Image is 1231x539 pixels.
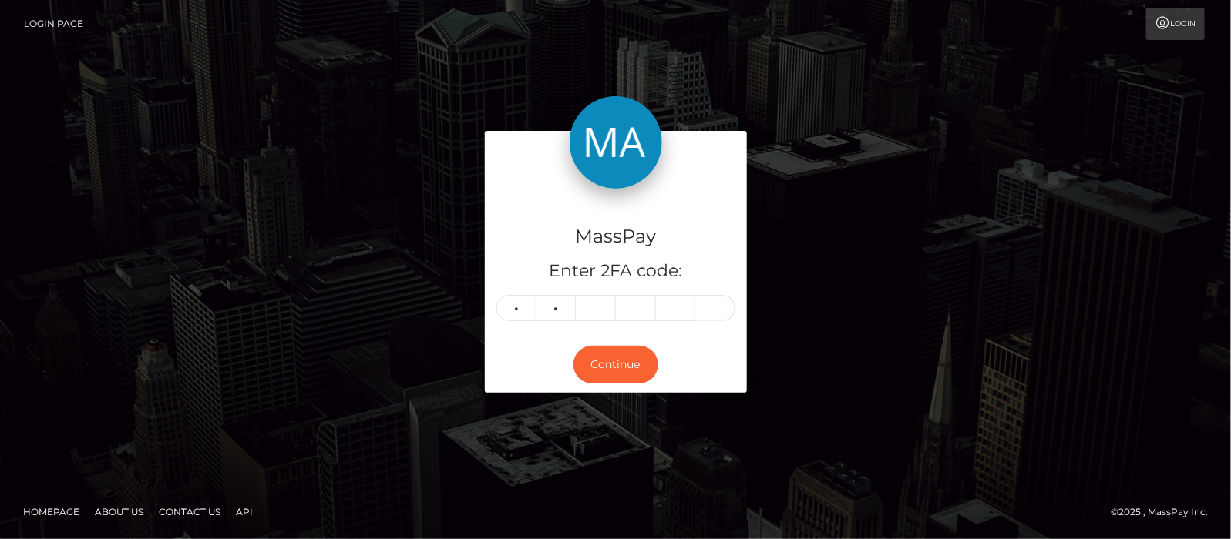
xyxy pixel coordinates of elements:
a: Contact Us [153,500,227,524]
div: © 2025 , MassPay Inc. [1111,504,1219,521]
a: About Us [89,500,150,524]
a: Login Page [24,8,83,40]
button: Continue [573,346,658,383]
h5: Enter 2FA code: [496,259,735,283]
a: Homepage [17,500,86,524]
img: MassPay [570,96,662,189]
a: API [230,500,259,524]
a: Login [1146,8,1205,40]
h4: MassPay [496,223,735,250]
